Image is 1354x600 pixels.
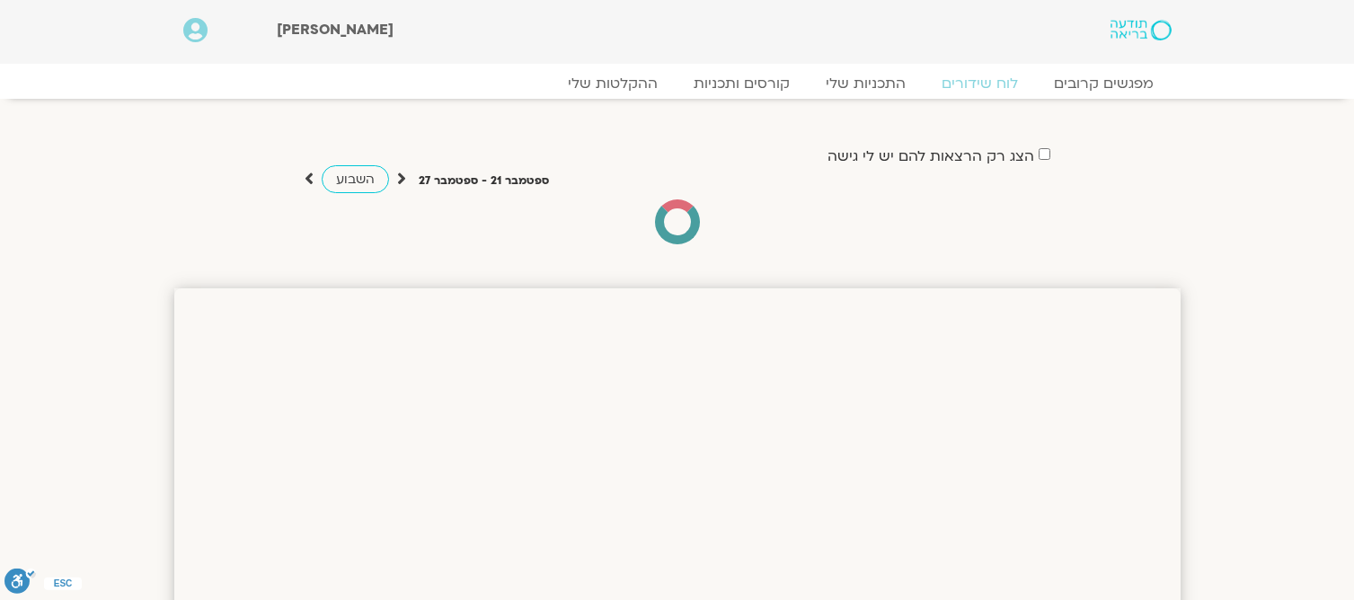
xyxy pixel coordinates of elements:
[550,75,676,93] a: ההקלטות שלי
[1036,75,1172,93] a: מפגשים קרובים
[183,75,1172,93] nav: Menu
[808,75,924,93] a: התכניות שלי
[924,75,1036,93] a: לוח שידורים
[419,172,549,190] p: ספטמבר 21 - ספטמבר 27
[277,20,394,40] span: [PERSON_NAME]
[676,75,808,93] a: קורסים ותכניות
[336,171,375,188] span: השבוע
[827,148,1034,164] label: הצג רק הרצאות להם יש לי גישה
[322,165,389,193] a: השבוע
